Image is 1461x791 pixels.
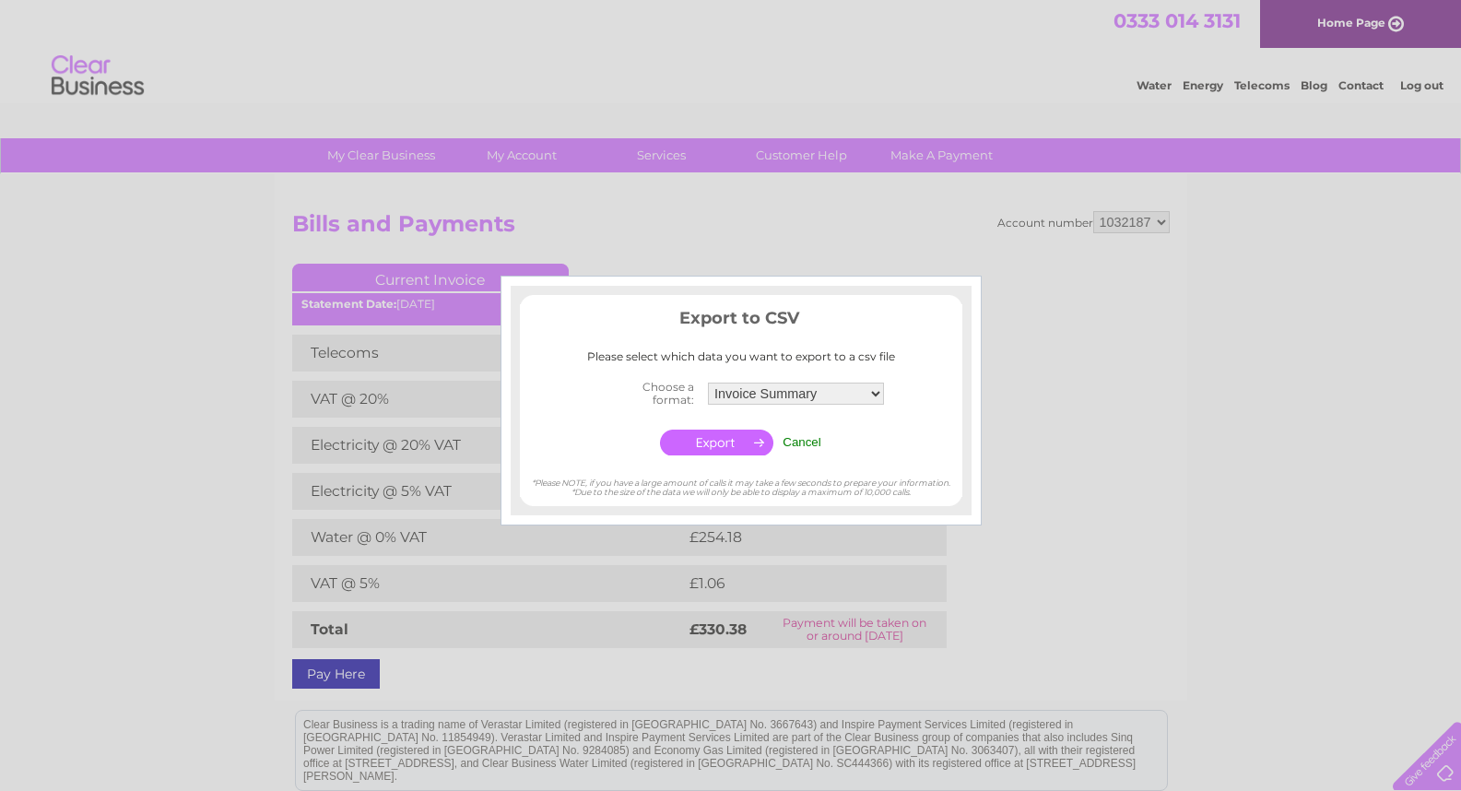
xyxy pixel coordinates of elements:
input: Cancel [783,435,821,449]
div: *Please NOTE, if you have a large amount of calls it may take a few seconds to prepare your infor... [520,460,962,498]
th: Choose a format: [593,375,703,412]
a: Blog [1301,78,1327,92]
h3: Export to CSV [520,305,962,337]
div: Please select which data you want to export to a csv file [520,350,962,363]
div: Clear Business is a trading name of Verastar Limited (registered in [GEOGRAPHIC_DATA] No. 3667643... [296,10,1167,89]
img: logo.png [51,48,145,104]
a: Contact [1338,78,1384,92]
a: Water [1137,78,1172,92]
a: Energy [1183,78,1223,92]
a: 0333 014 3131 [1113,9,1241,32]
a: Telecoms [1234,78,1290,92]
a: Log out [1400,78,1443,92]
